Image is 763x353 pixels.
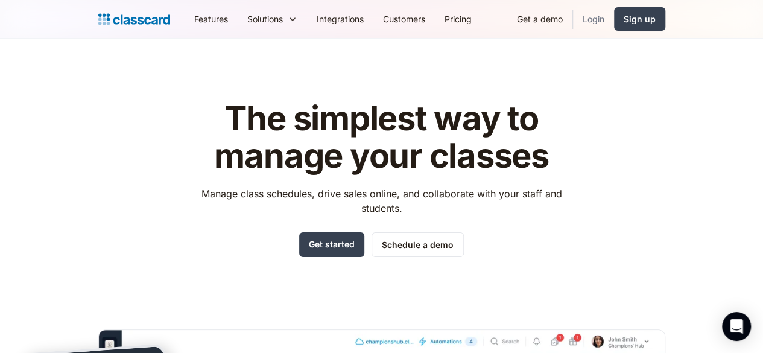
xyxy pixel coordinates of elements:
div: Open Intercom Messenger [722,312,751,341]
a: home [98,11,170,28]
a: Get a demo [507,5,572,33]
a: Sign up [614,7,665,31]
a: Customers [373,5,435,33]
div: Sign up [624,13,656,25]
a: Integrations [307,5,373,33]
a: Get started [299,232,364,257]
a: Schedule a demo [372,232,464,257]
div: Solutions [247,13,283,25]
a: Login [573,5,614,33]
h1: The simplest way to manage your classes [190,100,573,174]
a: Features [185,5,238,33]
a: Pricing [435,5,481,33]
p: Manage class schedules, drive sales online, and collaborate with your staff and students. [190,186,573,215]
div: Solutions [238,5,307,33]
